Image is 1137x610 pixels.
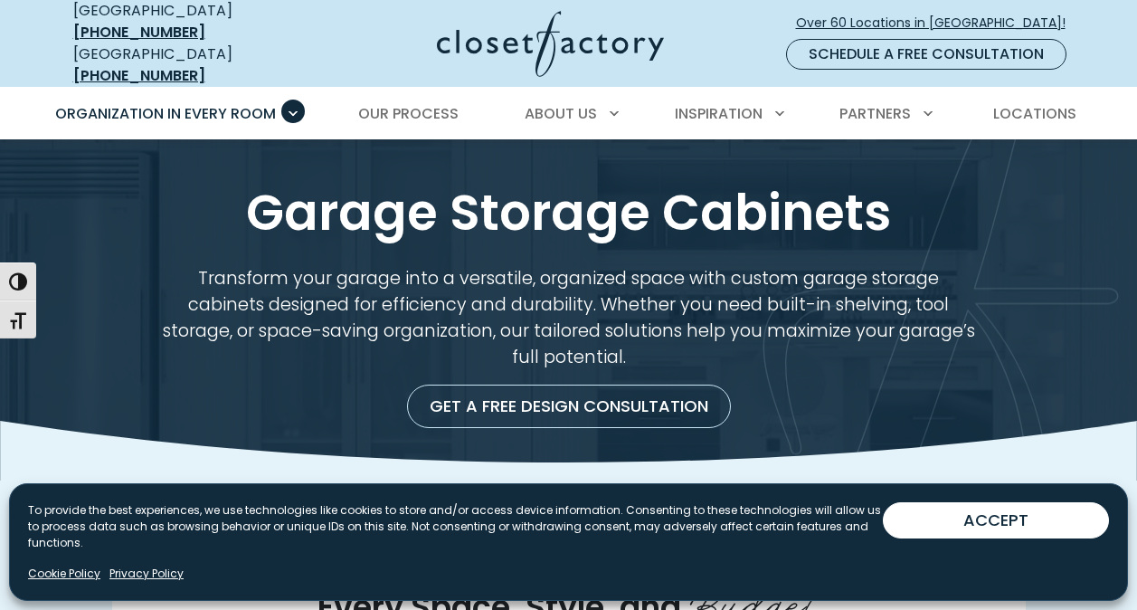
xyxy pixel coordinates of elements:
[28,502,883,551] p: To provide the best experiences, we use technologies like cookies to store and/or access device i...
[407,385,731,428] a: Get a Free Design Consultation
[675,103,763,124] span: Inspiration
[525,103,597,124] span: About Us
[109,566,184,582] a: Privacy Policy
[786,39,1066,70] a: Schedule a Free Consultation
[73,65,205,86] a: [PHONE_NUMBER]
[70,183,1068,243] h1: Garage Storage Cabinets
[437,11,664,77] img: Closet Factory Logo
[883,502,1109,539] button: ACCEPT
[43,89,1095,139] nav: Primary Menu
[839,103,911,124] span: Partners
[155,265,983,370] p: Transform your garage into a versatile, organized space with custom garage storage cabinets desig...
[73,43,295,87] div: [GEOGRAPHIC_DATA]
[796,14,1080,33] span: Over 60 Locations in [GEOGRAPHIC_DATA]!
[993,103,1076,124] span: Locations
[358,103,459,124] span: Our Process
[73,22,205,43] a: [PHONE_NUMBER]
[55,103,276,124] span: Organization in Every Room
[795,7,1081,39] a: Over 60 Locations in [GEOGRAPHIC_DATA]!
[28,566,100,582] a: Cookie Policy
